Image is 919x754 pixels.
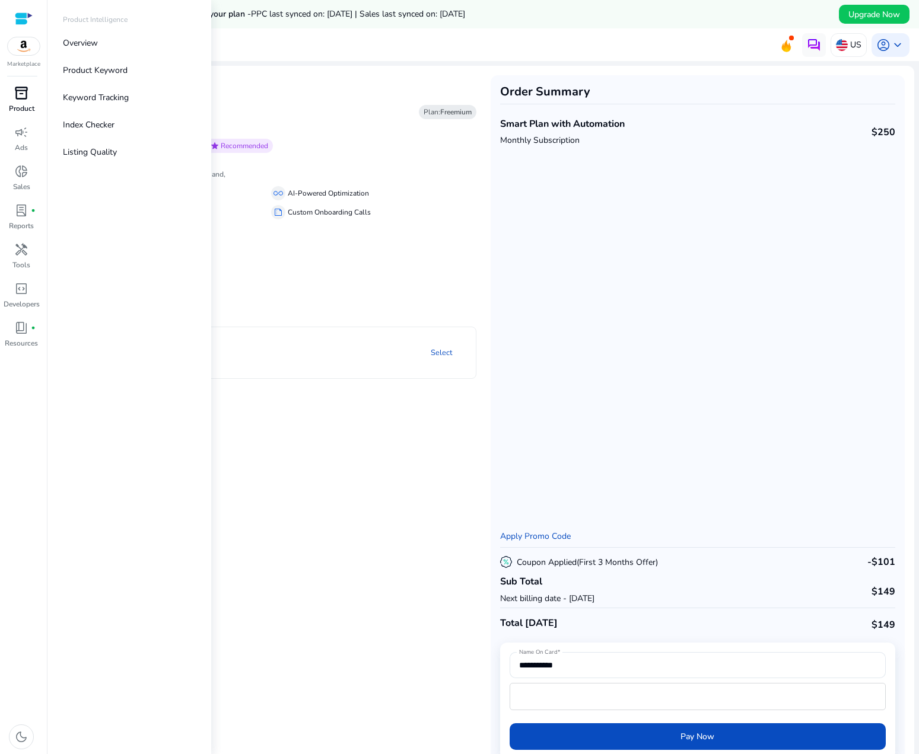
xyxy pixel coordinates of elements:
[14,86,28,100] span: inventory_2
[517,557,658,568] p: Coupon Applied
[500,531,571,542] a: Apply Promo Code
[872,127,895,138] h4: $250
[288,206,371,219] p: Custom Onboarding Calls
[891,38,905,52] span: keyboard_arrow_down
[5,338,38,349] p: Resources
[516,685,880,708] iframe: Secure card payment input frame
[274,188,283,198] span: all_inclusive
[31,325,36,330] span: fiber_manual_record
[8,37,40,55] img: amazon.svg
[872,586,895,598] h4: $149
[12,260,30,270] p: Tools
[836,39,848,51] img: us.svg
[221,141,268,151] span: Recommended
[31,208,36,213] span: fiber_manual_record
[9,103,34,114] p: Product
[519,648,557,656] mat-label: Name On Card
[63,64,128,76] p: Product Keyword
[848,8,900,21] span: Upgrade Now
[288,187,369,200] p: AI-Powered Optimization
[14,282,28,296] span: code_blocks
[876,38,891,52] span: account_circle
[577,557,658,568] span: (First 3 Months Offer)
[63,14,128,25] p: Product Intelligence
[867,557,895,568] h4: -$101
[62,167,476,321] div: Smart Plan with AutomationstarRecommended
[9,221,34,231] p: Reports
[14,730,28,744] span: dark_mode
[4,299,40,309] p: Developers
[421,342,462,363] a: Select
[14,164,28,178] span: donut_small
[7,60,40,69] p: Marketplace
[500,134,625,146] p: Monthly Subscription
[500,119,625,130] h4: Smart Plan with Automation
[210,141,220,151] span: star
[500,618,558,629] h4: Total [DATE]
[424,107,472,117] span: Plan:
[510,723,886,750] button: Pay Now
[63,119,115,131] p: Index Checker
[63,91,129,104] p: Keyword Tracking
[850,34,861,55] p: US
[872,619,895,631] h4: $149
[14,203,28,218] span: lab_profile
[274,207,283,217] span: summarize
[76,223,462,241] h6: Subscription Cycle
[839,5,910,24] button: Upgrade Now
[62,125,505,167] mat-expansion-panel-header: Smart Plan with AutomationstarRecommended
[500,85,896,99] h3: Order Summary
[440,107,472,117] b: Freemium
[251,8,465,20] span: PPC last synced on: [DATE] | Sales last synced on: [DATE]
[13,181,30,192] p: Sales
[62,327,504,378] mat-expansion-panel-header: Pro PlanFrom $99 / monthSelect
[14,321,28,335] span: book_4
[63,146,117,158] p: Listing Quality
[15,142,28,153] p: Ads
[76,170,462,178] h6: This plan includes everything in PRO plan and,
[63,37,98,49] p: Overview
[14,242,28,257] span: handyman
[500,576,594,587] h4: Sub Total
[680,730,714,743] span: Pay Now
[14,125,28,139] span: campaign
[78,9,465,20] h5: Data syncs run less frequently on your plan -
[500,592,594,605] p: Next billing date - [DATE]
